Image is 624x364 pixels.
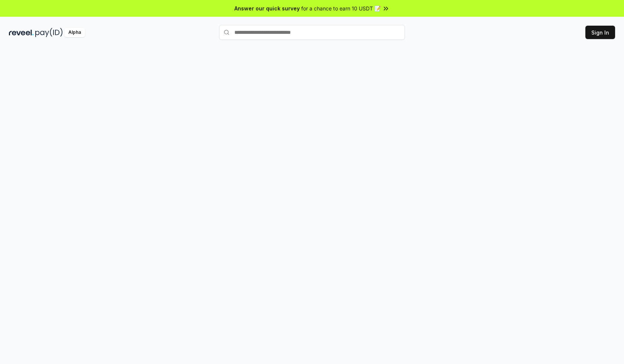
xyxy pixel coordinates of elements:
[301,4,381,12] span: for a chance to earn 10 USDT 📝
[585,26,615,39] button: Sign In
[234,4,300,12] span: Answer our quick survey
[64,28,85,37] div: Alpha
[9,28,34,37] img: reveel_dark
[35,28,63,37] img: pay_id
